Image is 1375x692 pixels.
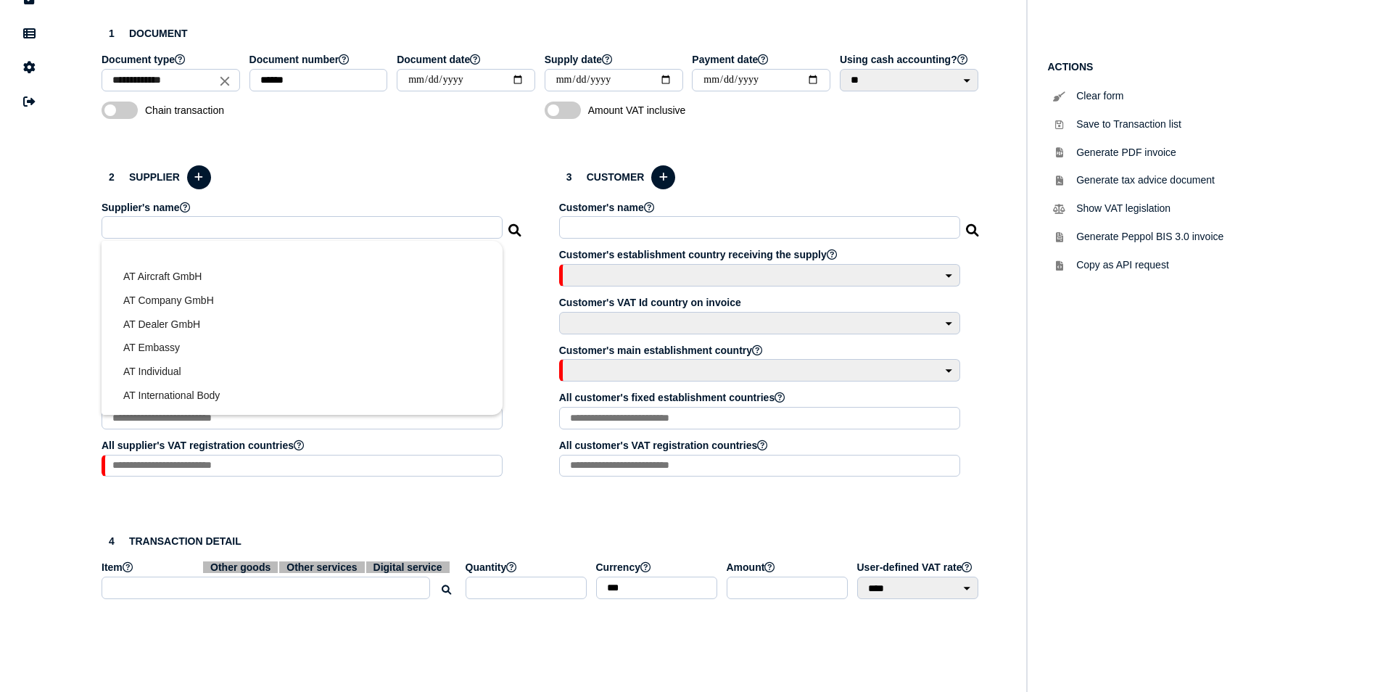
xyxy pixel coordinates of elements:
a: AT Company GmbH [113,292,491,308]
a: AT Dealer GmbH [113,316,491,332]
a: AT International Body [113,387,491,403]
a: AT Individual [113,363,491,379]
section: Define the seller [87,149,537,502]
a: AT Embassy [113,339,491,355]
a: AT Multinational GmbH [113,411,491,427]
a: AT Aircraft GmbH [113,268,491,284]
